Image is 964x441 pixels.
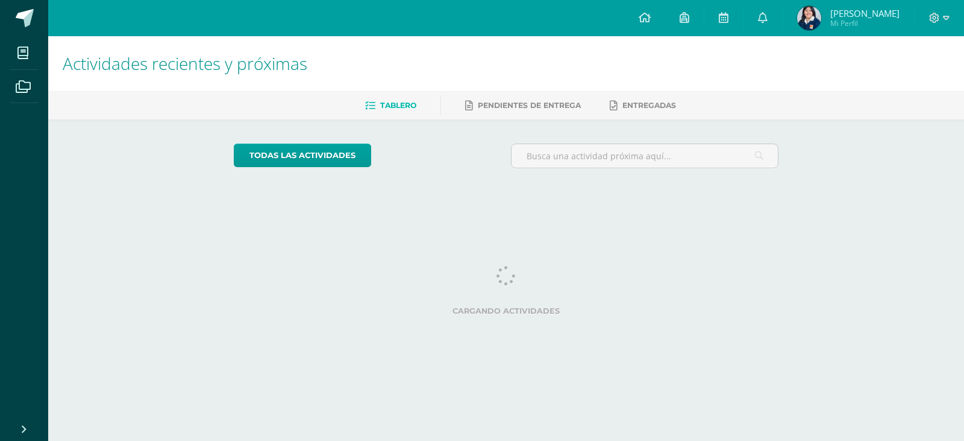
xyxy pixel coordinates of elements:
span: Actividades recientes y próximas [63,52,307,75]
input: Busca una actividad próxima aquí... [512,144,778,168]
img: 386b97ca6dcc00f2af1beca8e69eb8b0.png [797,6,821,30]
span: Mi Perfil [830,18,900,28]
a: Tablero [365,96,416,115]
a: Entregadas [610,96,676,115]
span: [PERSON_NAME] [830,7,900,19]
span: Tablero [380,101,416,110]
span: Entregadas [622,101,676,110]
a: Pendientes de entrega [465,96,581,115]
span: Pendientes de entrega [478,101,581,110]
label: Cargando actividades [234,306,779,316]
a: todas las Actividades [234,144,371,167]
